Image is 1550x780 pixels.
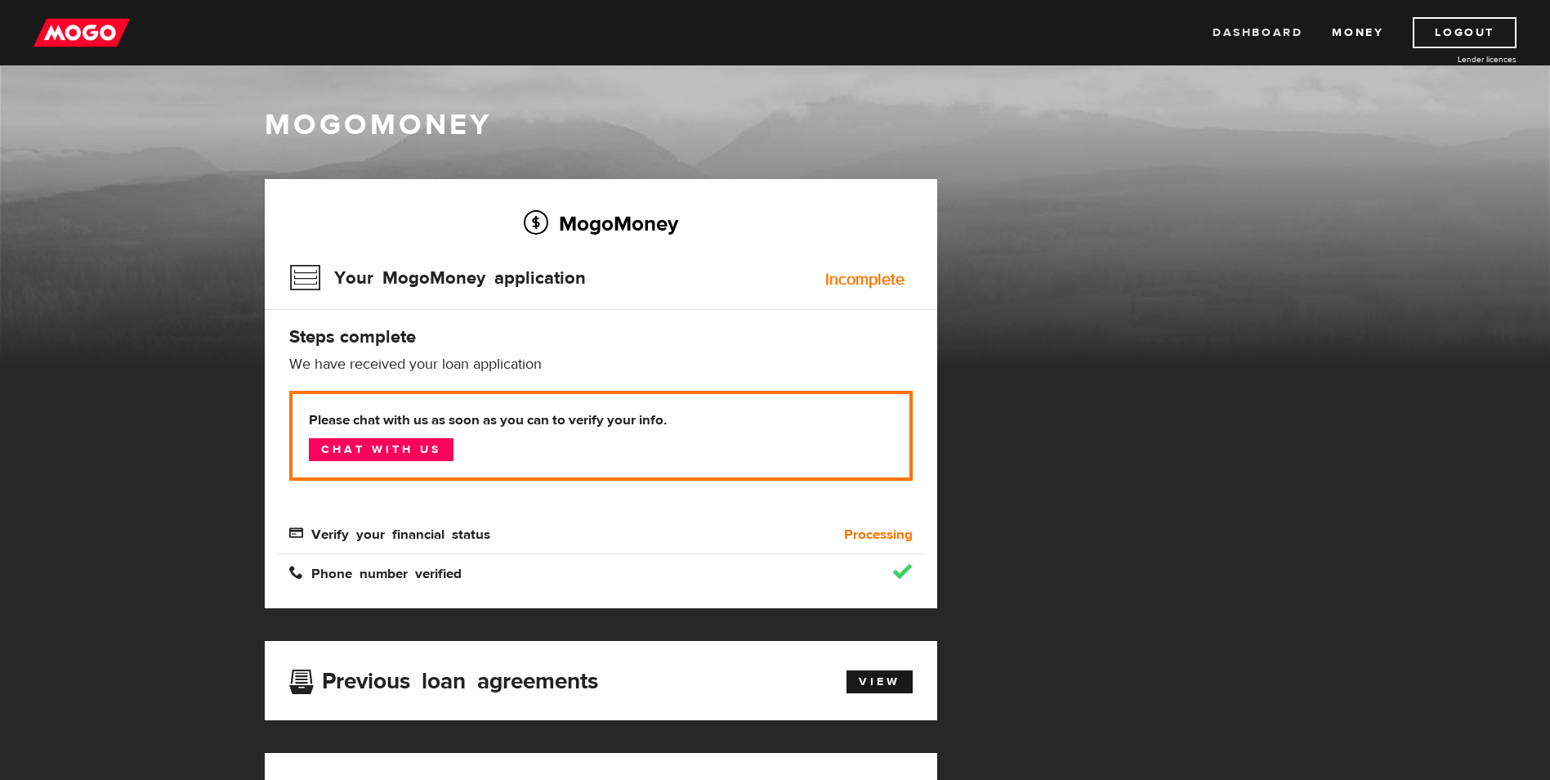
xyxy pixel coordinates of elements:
[289,257,586,299] h3: Your MogoMoney application
[846,670,913,693] a: View
[289,668,598,689] h3: Previous loan agreements
[1413,17,1516,48] a: Logout
[844,525,913,545] b: Processing
[289,526,490,540] span: Verify your financial status
[309,438,453,461] a: Chat with us
[289,565,462,579] span: Phone number verified
[825,271,905,288] div: Incomplete
[289,206,913,240] h2: MogoMoney
[1213,17,1302,48] a: Dashboard
[289,355,913,374] p: We have received your loan application
[265,108,1286,142] h1: MogoMoney
[1223,400,1550,780] iframe: LiveChat chat widget
[289,325,913,348] h4: Steps complete
[1332,17,1383,48] a: Money
[1394,53,1516,65] a: Lender licences
[34,17,130,48] img: mogo_logo-11ee424be714fa7cbb0f0f49df9e16ec.png
[309,410,893,430] b: Please chat with us as soon as you can to verify your info.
